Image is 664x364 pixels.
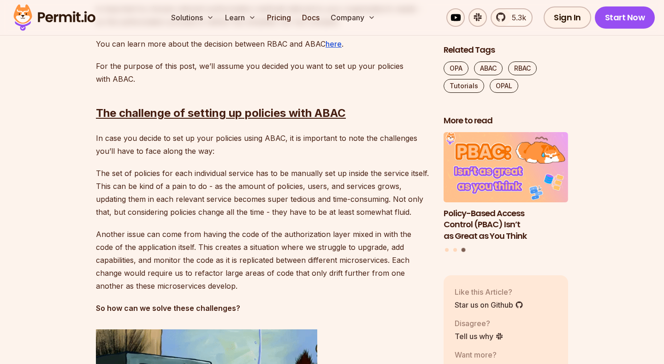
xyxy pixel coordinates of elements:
a: Sign In [544,6,591,29]
a: Tutorials [444,79,484,93]
p: ⁠You can learn more about the decision between RBAC and ABAC . [96,37,429,50]
button: Go to slide 3 [461,248,465,252]
a: Star us on Github [455,299,523,310]
button: Company [327,8,379,27]
li: 3 of 3 [444,132,568,242]
a: Policy-Based Access Control (PBAC) Isn’t as Great as You ThinkPolicy-Based Access Control (PBAC) ... [444,132,568,242]
a: Pricing [263,8,295,27]
p: The set of policies for each individual service has to be manually set up inside the service itse... [96,167,429,218]
img: Policy-Based Access Control (PBAC) Isn’t as Great as You Think [444,132,568,202]
a: ABAC [474,61,503,75]
div: Posts [444,132,568,253]
u: The challenge of setting up policies with ABAC [96,106,346,120]
h3: Policy-Based Access Control (PBAC) Isn’t as Great as You Think [444,207,568,242]
a: Start Now [595,6,655,29]
button: Learn [221,8,260,27]
h2: Related Tags [444,44,568,56]
span: 5.3k [506,12,526,23]
button: Go to slide 1 [445,248,449,251]
button: Solutions [167,8,218,27]
p: In case you decide to set up your policies using ABAC, it is important to note the challenges you... [96,132,429,158]
a: here [326,39,342,49]
a: Tell us why [455,330,504,341]
p: For the purpose of this post, we’ll assume you decided you want to set up your policies with ABAC. [96,60,429,85]
a: 5.3k [491,8,533,27]
h2: More to read [444,115,568,127]
a: OPA [444,61,468,75]
button: Go to slide 2 [453,248,457,251]
a: Docs [298,8,323,27]
p: Another issue can come from having the code of the authorization layer mixed in with the code of ... [96,228,429,292]
a: OPAL [490,79,518,93]
a: RBAC [508,61,537,75]
strong: So how can we solve these challenges? [96,303,240,313]
p: Disagree? [455,317,504,328]
p: Like this Article? [455,286,523,297]
p: Want more? [455,349,527,360]
img: Permit logo [9,2,100,33]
